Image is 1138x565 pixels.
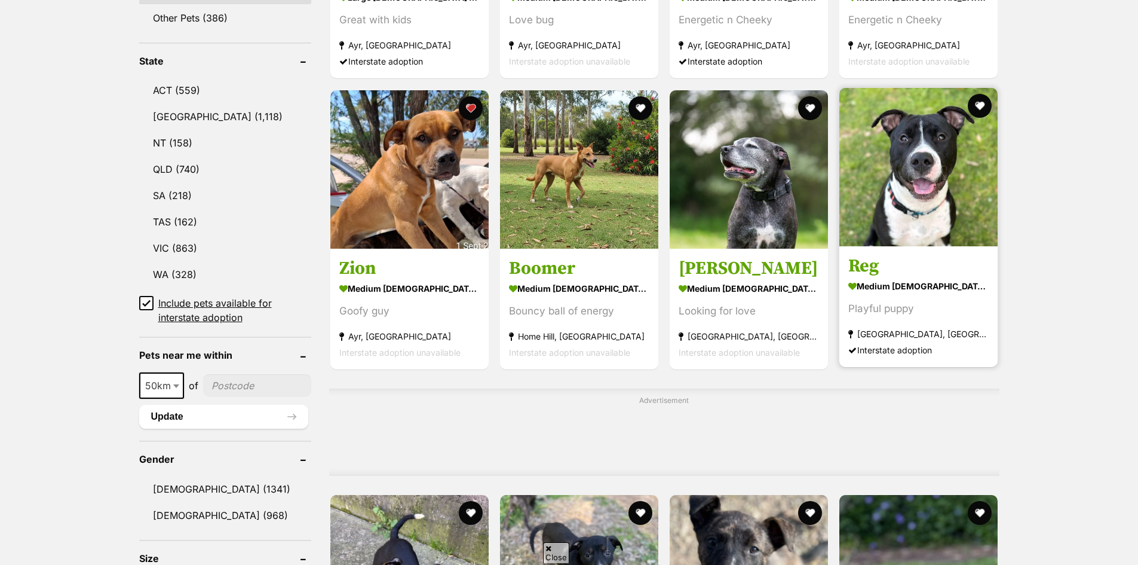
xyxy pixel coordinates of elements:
[509,38,649,54] strong: Ayr, [GEOGRAPHIC_DATA]
[543,542,569,563] span: Close
[139,78,312,103] a: ACT (559)
[848,326,989,342] strong: [GEOGRAPHIC_DATA], [GEOGRAPHIC_DATA]
[679,13,819,29] div: Energetic n Cheeky
[329,389,999,476] div: Advertisement
[139,503,312,528] a: [DEMOGRAPHIC_DATA] (968)
[158,296,312,325] span: Include pets available for interstate adoption
[848,57,970,67] span: Interstate adoption unavailable
[139,56,312,66] header: State
[500,248,658,369] a: Boomer medium [DEMOGRAPHIC_DATA] Dog Bouncy ball of energy Home Hill, [GEOGRAPHIC_DATA] Interstat...
[459,96,483,120] button: favourite
[968,501,992,525] button: favourite
[679,257,819,280] h3: [PERSON_NAME]
[798,501,822,525] button: favourite
[139,296,312,325] a: Include pets available for interstate adoption
[189,378,198,393] span: of
[839,88,998,246] img: Reg - Staffordshire Bull Terrier Dog
[848,277,989,295] strong: medium [DEMOGRAPHIC_DATA] Dog
[509,257,649,280] h3: Boomer
[139,5,312,30] a: Other Pets (386)
[330,90,489,249] img: Zion - Mixed breed Dog
[509,57,630,67] span: Interstate adoption unavailable
[139,157,312,182] a: QLD (740)
[509,347,630,358] span: Interstate adoption unavailable
[679,38,819,54] strong: Ayr, [GEOGRAPHIC_DATA]
[509,13,649,29] div: Love bug
[509,280,649,297] strong: medium [DEMOGRAPHIC_DATA] Dog
[670,248,828,369] a: [PERSON_NAME] medium [DEMOGRAPHIC_DATA] Dog Looking for love [GEOGRAPHIC_DATA], [GEOGRAPHIC_DATA]...
[139,477,312,502] a: [DEMOGRAPHIC_DATA] (1341)
[339,38,480,54] strong: Ayr, [GEOGRAPHIC_DATA]
[139,405,309,429] button: Update
[139,183,312,208] a: SA (218)
[139,104,312,129] a: [GEOGRAPHIC_DATA] (1,118)
[139,209,312,234] a: TAS (162)
[679,347,800,358] span: Interstate adoption unavailable
[848,301,989,317] div: Playful puppy
[848,342,989,358] div: Interstate adoption
[139,236,312,261] a: VIC (863)
[798,96,822,120] button: favourite
[628,501,652,525] button: favourite
[339,347,461,358] span: Interstate adoption unavailable
[339,257,480,280] h3: Zion
[139,372,184,399] span: 50km
[139,553,312,564] header: Size
[339,13,480,29] div: Great with kids
[140,377,183,394] span: 50km
[339,303,480,319] div: Goofy guy
[679,303,819,319] div: Looking for love
[339,328,480,344] strong: Ayr, [GEOGRAPHIC_DATA]
[509,328,649,344] strong: Home Hill, [GEOGRAPHIC_DATA]
[139,262,312,287] a: WA (328)
[339,54,480,70] div: Interstate adoption
[459,501,483,525] button: favourite
[679,328,819,344] strong: [GEOGRAPHIC_DATA], [GEOGRAPHIC_DATA]
[848,38,989,54] strong: Ayr, [GEOGRAPHIC_DATA]
[848,255,989,277] h3: Reg
[968,94,992,118] button: favourite
[139,130,312,155] a: NT (158)
[139,454,312,465] header: Gender
[628,96,652,120] button: favourite
[330,248,489,369] a: Zion medium [DEMOGRAPHIC_DATA] Dog Goofy guy Ayr, [GEOGRAPHIC_DATA] Interstate adoption unavailable
[509,303,649,319] div: Bouncy ball of energy
[203,374,312,397] input: postcode
[679,280,819,297] strong: medium [DEMOGRAPHIC_DATA] Dog
[848,13,989,29] div: Energetic n Cheeky
[139,350,312,361] header: Pets near me within
[679,54,819,70] div: Interstate adoption
[339,280,480,297] strong: medium [DEMOGRAPHIC_DATA] Dog
[670,90,828,249] img: Bruce Lee - Staffordshire Bull Terrier Dog
[500,90,658,249] img: Boomer - Australian Kelpie Dog
[839,246,998,367] a: Reg medium [DEMOGRAPHIC_DATA] Dog Playful puppy [GEOGRAPHIC_DATA], [GEOGRAPHIC_DATA] Interstate a...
